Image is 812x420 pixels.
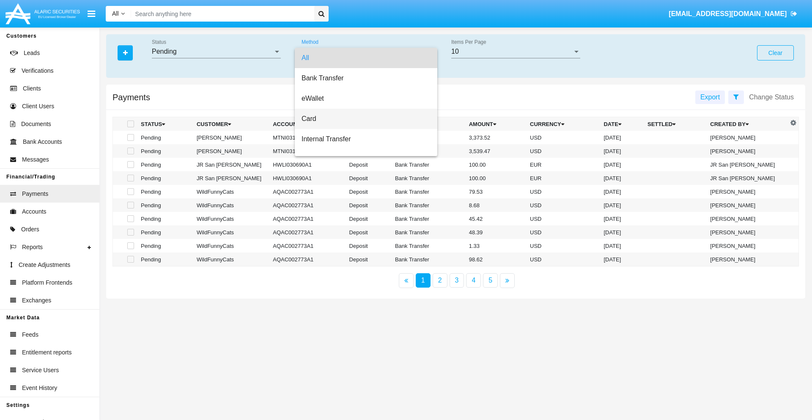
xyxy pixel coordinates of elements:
span: Internal Transfer [302,129,431,149]
span: Bank Transfer [302,68,431,88]
span: Adjustment [302,149,431,170]
span: All [302,48,431,68]
span: eWallet [302,88,431,109]
span: Card [302,109,431,129]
